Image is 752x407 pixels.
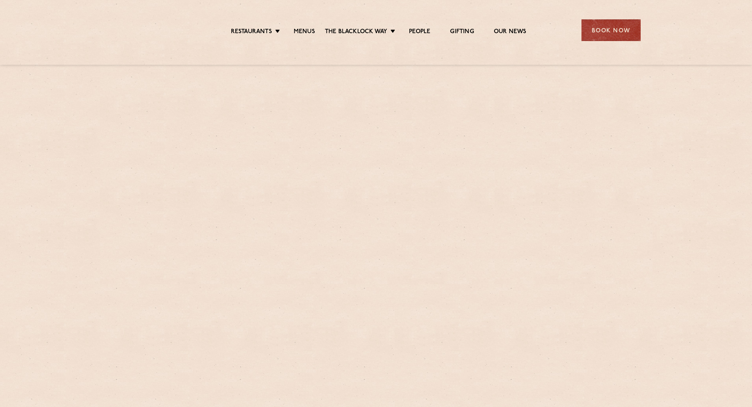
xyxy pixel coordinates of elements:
[294,28,315,37] a: Menus
[325,28,387,37] a: The Blacklock Way
[409,28,430,37] a: People
[231,28,272,37] a: Restaurants
[581,19,641,41] div: Book Now
[494,28,527,37] a: Our News
[112,8,180,53] img: svg%3E
[450,28,474,37] a: Gifting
